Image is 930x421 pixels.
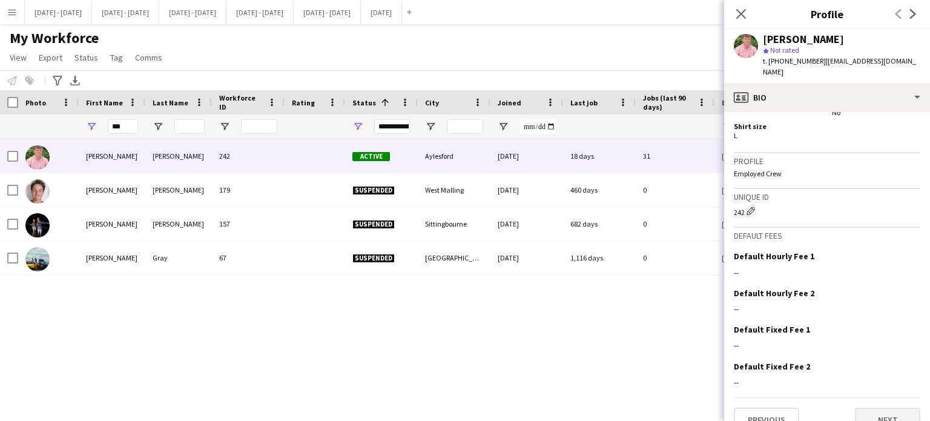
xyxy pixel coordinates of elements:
h3: Unique ID [734,191,920,202]
div: -- [734,377,920,388]
span: Joined [498,98,521,107]
span: No [832,108,840,117]
div: 682 days [563,207,636,240]
input: Joined Filter Input [519,119,556,134]
span: Export [39,52,62,63]
div: [PERSON_NAME] [79,173,145,207]
div: 67 [212,241,285,274]
a: Export [34,50,67,65]
span: Photo [25,98,46,107]
button: [DATE] - [DATE] [92,1,159,24]
button: Open Filter Menu [153,121,163,132]
div: Bio [724,83,930,112]
div: [DATE] [490,139,563,173]
span: Suspended [352,186,395,195]
span: t. [PHONE_NUMBER] [763,56,826,65]
div: 0 [636,207,714,240]
div: 0 [636,173,714,207]
div: 31 [636,139,714,173]
img: Ryan Gray [25,247,50,271]
h3: Default Hourly Fee 2 [734,288,814,299]
button: Open Filter Menu [352,121,363,132]
div: [DATE] [490,173,563,207]
div: 1,116 days [563,241,636,274]
span: My Workforce [10,29,99,47]
div: West Malling [418,173,490,207]
div: 18 days [563,139,636,173]
span: Comms [135,52,162,63]
span: Last job [570,98,598,107]
div: [PERSON_NAME] [79,207,145,240]
app-action-btn: Export XLSX [68,73,82,88]
div: 242 [212,139,285,173]
h3: Profile [734,156,920,167]
div: [PERSON_NAME] [79,241,145,274]
h3: Default Hourly Fee 1 [734,251,814,262]
div: Gray [145,241,212,274]
span: Active [352,152,390,161]
img: Ryan Creasey [25,213,50,237]
span: Status [352,98,376,107]
div: [PERSON_NAME] [145,173,212,207]
span: First Name [86,98,123,107]
div: 179 [212,173,285,207]
p: Employed Crew [734,169,920,178]
button: [DATE] - [DATE] [294,1,361,24]
span: Rating [292,98,315,107]
div: Aylesford [418,139,490,173]
span: Jobs (last 90 days) [643,93,693,111]
div: 157 [212,207,285,240]
button: Open Filter Menu [219,121,230,132]
button: Open Filter Menu [86,121,97,132]
button: Open Filter Menu [722,121,733,132]
a: Status [70,50,103,65]
span: L [734,131,737,140]
input: City Filter Input [447,119,483,134]
div: Sittingbourne [418,207,490,240]
img: Ryan Dewhurst [25,145,50,170]
div: 242 [734,205,920,217]
div: -- [734,267,920,278]
app-action-btn: Advanced filters [50,73,65,88]
h5: Shirt size [734,122,822,131]
div: [DATE] [490,207,563,240]
button: [DATE] - [DATE] [159,1,226,24]
a: Comms [130,50,167,65]
div: [PERSON_NAME] [145,207,212,240]
h3: Default Fixed Fee 1 [734,324,810,335]
span: Status [74,52,98,63]
button: Open Filter Menu [498,121,509,132]
input: Last Name Filter Input [174,119,205,134]
a: Tag [105,50,128,65]
div: [PERSON_NAME] [79,139,145,173]
div: [DATE] [490,241,563,274]
span: View [10,52,27,63]
span: Not rated [770,45,799,55]
a: View [5,50,31,65]
button: [DATE] [361,1,402,24]
img: Ryan Collins [25,179,50,204]
span: Workforce ID [219,93,263,111]
h3: Default fees [734,230,920,241]
span: Last Name [153,98,188,107]
input: First Name Filter Input [108,119,138,134]
button: [DATE] - [DATE] [25,1,92,24]
button: Open Filter Menu [425,121,436,132]
div: [GEOGRAPHIC_DATA] [418,241,490,274]
div: [PERSON_NAME] [763,34,844,45]
div: 0 [636,241,714,274]
span: Email [722,98,741,107]
div: 460 days [563,173,636,207]
span: Suspended [352,220,395,229]
span: Suspended [352,254,395,263]
h3: Default Fixed Fee 2 [734,361,810,372]
button: [DATE] - [DATE] [226,1,294,24]
span: | [EMAIL_ADDRESS][DOMAIN_NAME] [763,56,916,76]
div: [PERSON_NAME] [145,139,212,173]
div: -- [734,303,920,314]
div: -- [734,340,920,351]
span: City [425,98,439,107]
h3: Profile [724,6,930,22]
input: Workforce ID Filter Input [241,119,277,134]
span: Tag [110,52,123,63]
